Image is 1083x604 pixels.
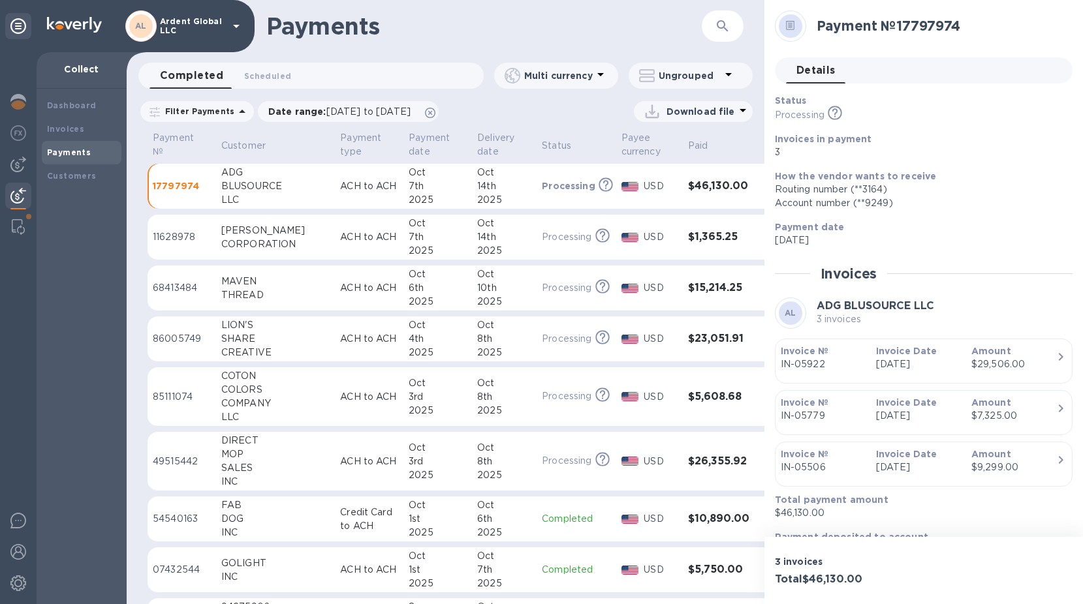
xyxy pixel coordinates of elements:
[477,295,531,309] div: 2025
[644,179,677,193] p: USD
[409,281,467,295] div: 6th
[688,455,750,468] h3: $26,355.92
[409,468,467,482] div: 2025
[221,526,330,539] div: INC
[221,288,330,302] div: THREAD
[781,461,866,474] p: IN-05506
[775,442,1073,487] button: Invoice №IN-05506Invoice Date[DATE]Amount$9,299.00
[775,555,918,568] p: 3 invoices
[221,498,330,512] div: FAB
[781,409,866,423] p: IN-05779
[821,265,877,282] h2: Invoices
[542,332,591,346] p: Processing
[409,332,467,346] div: 4th
[409,346,467,359] div: 2025
[221,369,330,383] div: COTON
[160,17,225,35] p: Ardent Global LLC
[409,193,467,207] div: 2025
[268,105,417,118] p: Date range :
[477,230,531,244] div: 14th
[340,230,398,244] p: ACH to ACH
[659,69,721,82] p: Ungrouped
[781,357,866,371] p: IN-05922
[258,101,439,122] div: Date range:[DATE] to [DATE]
[688,282,750,294] h3: $15,214.25
[221,512,330,526] div: DOG
[477,404,531,417] div: 2025
[477,217,531,230] div: Oct
[644,230,677,244] p: USD
[477,512,531,526] div: 6th
[409,512,467,526] div: 1st
[781,346,828,356] b: Invoice №
[221,410,330,424] div: LLC
[5,13,31,39] div: Unpin categories
[340,455,398,468] p: ACH to ACH
[621,457,639,466] img: USD
[775,573,918,586] h3: Total $46,130.00
[409,131,450,159] p: Payment date
[477,577,531,590] div: 2025
[221,139,266,153] p: Customer
[621,392,639,401] img: USD
[644,332,677,346] p: USD
[340,179,398,193] p: ACH to ACH
[153,131,211,159] span: Payment №
[775,390,1073,435] button: Invoice №IN-05779Invoice Date[DATE]Amount$7,325.00
[409,563,467,577] div: 1st
[876,409,961,423] p: [DATE]
[477,346,531,359] div: 2025
[47,171,97,181] b: Customers
[477,166,531,179] div: Oct
[621,335,639,344] img: USD
[47,17,102,33] img: Logo
[340,131,381,159] p: Payment type
[542,230,591,244] p: Processing
[688,180,750,192] h3: $46,130.00
[221,166,330,179] div: ADG
[688,139,708,153] p: Paid
[477,131,514,159] p: Delivery date
[775,506,1062,520] p: $46,130.00
[409,404,467,417] div: 2025
[477,441,531,455] div: Oct
[477,318,531,332] div: Oct
[409,390,467,404] div: 3rd
[971,357,1056,371] div: $29,506.00
[477,455,531,468] div: 8th
[688,139,725,153] span: Paid
[409,230,467,244] div: 7th
[775,339,1073,384] button: Invoice №IN-05922Invoice Date[DATE]Amount$29,506.00
[477,179,531,193] div: 14th
[876,346,937,356] b: Invoice Date
[644,281,677,295] p: USD
[477,549,531,563] div: Oct
[542,281,591,295] p: Processing
[644,512,677,526] p: USD
[688,564,750,576] h3: $5,750.00
[326,106,411,117] span: [DATE] to [DATE]
[409,217,467,230] div: Oct
[409,295,467,309] div: 2025
[688,231,750,243] h3: $1,365.25
[409,526,467,539] div: 2025
[542,139,571,153] p: Status
[621,233,639,242] img: USD
[775,108,824,122] p: Processing
[409,166,467,179] div: Oct
[409,455,467,468] div: 3rd
[971,449,1011,459] b: Amount
[47,100,97,110] b: Dashboard
[266,12,702,40] h1: Payments
[477,193,531,207] div: 2025
[688,333,750,345] h3: $23,051.91
[221,346,330,359] div: CREATIVE
[971,397,1011,408] b: Amount
[477,498,531,512] div: Oct
[817,299,934,312] b: ADG BLUSOURCE LLC
[221,447,330,461] div: MOP
[775,134,872,144] b: Invoices in payment
[477,332,531,346] div: 8th
[221,275,330,288] div: MAVEN
[221,318,330,332] div: LION'S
